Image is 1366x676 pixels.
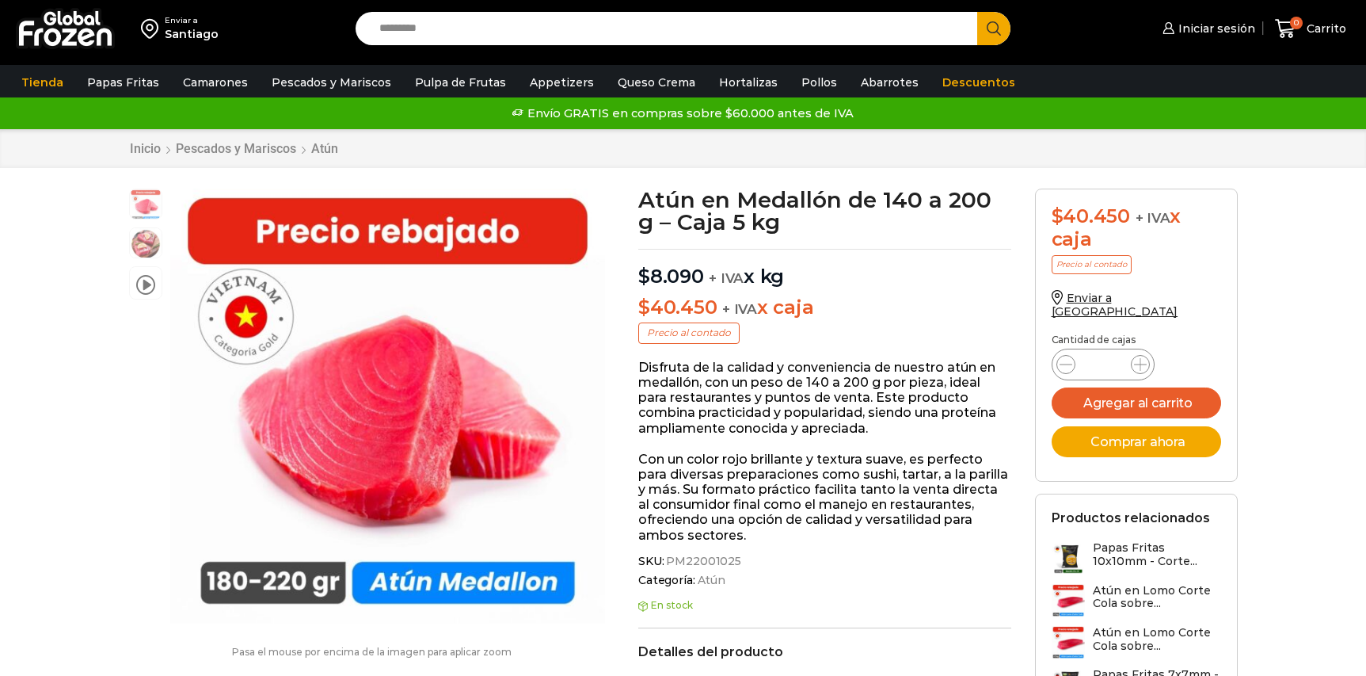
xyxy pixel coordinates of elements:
bdi: 40.450 [638,296,717,319]
span: + IVA [1136,210,1170,226]
a: Iniciar sesión [1159,13,1255,44]
a: Abarrotes [853,67,927,97]
img: atun medallon [170,189,605,624]
p: x kg [638,249,1011,288]
a: Atún en Lomo Corte Cola sobre... [1052,626,1221,660]
a: Pulpa de Frutas [407,67,514,97]
span: PM22001025 [664,555,741,568]
span: $ [1052,204,1064,227]
a: Pescados y Mariscos [175,141,297,156]
a: 0 Carrito [1271,10,1350,48]
p: Cantidad de cajas [1052,334,1221,346]
h2: Productos relacionados [1052,510,1210,525]
a: Enviar a [GEOGRAPHIC_DATA] [1052,291,1178,319]
div: x caja [1052,205,1221,251]
a: Descuentos [934,67,1023,97]
a: Queso Crema [610,67,703,97]
a: Atún [695,574,725,587]
div: Santiago [165,26,219,42]
a: Pollos [793,67,845,97]
h3: Atún en Lomo Corte Cola sobre... [1093,626,1221,653]
span: $ [638,296,650,319]
a: Atún en Lomo Corte Cola sobre... [1052,584,1221,618]
p: Disfruta de la calidad y conveniencia de nuestro atún en medallón, con un peso de 140 a 200 g por... [638,360,1011,436]
div: Enviar a [165,15,219,26]
button: Agregar al carrito [1052,388,1221,418]
span: atun medallon [130,189,162,221]
a: Pescados y Mariscos [264,67,399,97]
span: 0 [1290,17,1303,29]
span: Carrito [1303,21,1346,36]
span: Iniciar sesión [1174,21,1255,36]
img: address-field-icon.svg [141,15,165,42]
a: Tienda [13,67,71,97]
span: Categoría: [638,574,1011,587]
a: Papas Fritas [79,67,167,97]
a: Appetizers [522,67,602,97]
bdi: 40.450 [1052,204,1130,227]
a: Papas Fritas 10x10mm - Corte... [1052,541,1221,575]
a: Atún [310,141,339,156]
span: + IVA [722,301,757,317]
input: Product quantity [1088,353,1118,376]
p: Pasa el mouse por encima de la imagen para aplicar zoom [129,647,615,658]
p: x caja [638,296,1011,319]
p: Con un color rojo brillante y textura suave, es perfecto para diversas preparaciones como sushi, ... [638,452,1011,543]
h1: Atún en Medallón de 140 a 200 g – Caja 5 kg [638,189,1011,233]
h3: Atún en Lomo Corte Cola sobre... [1093,584,1221,611]
button: Search button [977,12,1010,45]
a: Camarones [175,67,256,97]
p: Precio al contado [1052,255,1132,274]
span: SKU: [638,555,1011,568]
button: Comprar ahora [1052,426,1221,457]
p: En stock [638,600,1011,611]
h2: Detalles del producto [638,644,1011,659]
p: Precio al contado [638,323,740,343]
a: Inicio [129,141,162,156]
span: $ [638,265,650,288]
span: foto plato atun [130,228,162,260]
bdi: 8.090 [638,265,704,288]
a: Hortalizas [711,67,786,97]
div: 1 / 3 [170,189,605,624]
nav: Breadcrumb [129,141,339,156]
h3: Papas Fritas 10x10mm - Corte... [1093,541,1221,568]
span: + IVA [709,270,744,286]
